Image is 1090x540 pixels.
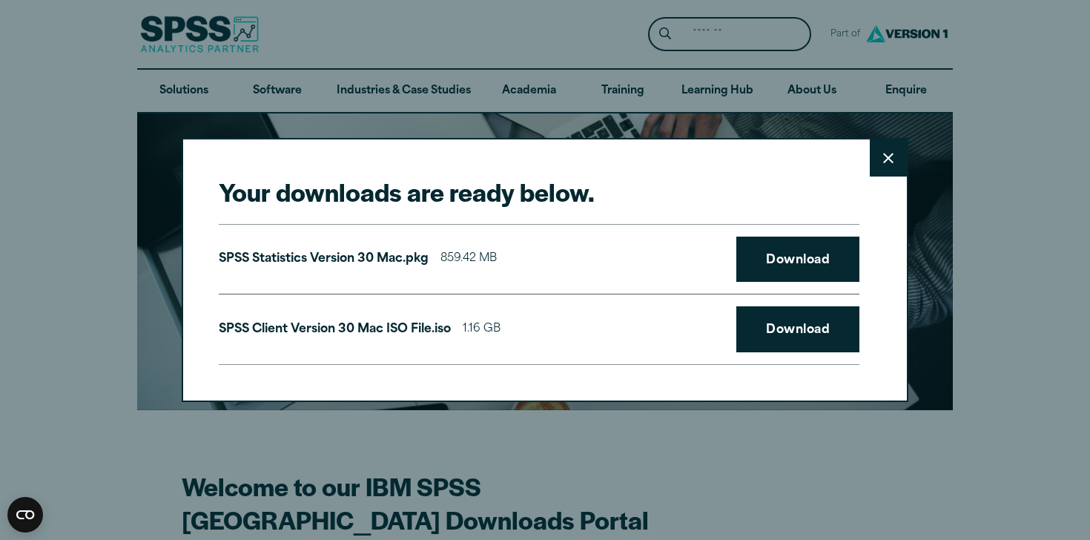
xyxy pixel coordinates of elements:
button: Open CMP widget [7,497,43,533]
span: 1.16 GB [463,319,501,340]
h2: Your downloads are ready below. [219,175,859,208]
p: SPSS Statistics Version 30 Mac.pkg [219,248,429,270]
span: 859.42 MB [440,248,497,270]
a: Download [736,306,859,352]
p: SPSS Client Version 30 Mac ISO File.iso [219,319,451,340]
a: Download [736,237,859,283]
